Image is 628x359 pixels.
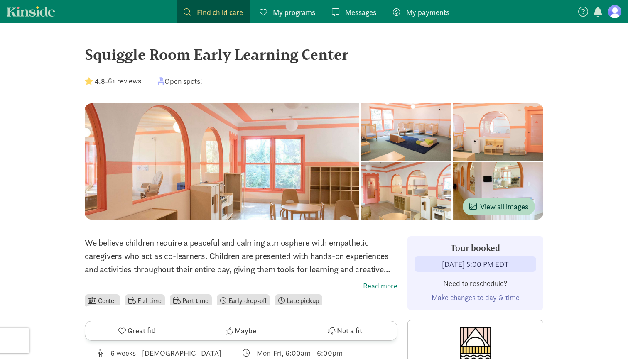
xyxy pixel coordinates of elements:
[85,281,397,291] label: Read more
[85,43,543,66] div: Squiggle Room Early Learning Center
[108,75,141,86] button: 61 reviews
[469,201,528,212] span: View all images
[415,243,536,253] h3: Tour booked
[275,294,322,308] li: Late pickup
[241,347,388,359] div: Class schedule
[85,76,141,87] div: -
[293,321,397,340] button: Not a fit
[273,7,315,18] span: My programs
[85,294,120,308] li: Center
[158,76,202,87] div: Open spots!
[406,7,449,18] span: My payments
[197,7,243,18] span: Find child care
[432,293,520,302] a: Make changes to day & time
[170,294,211,308] li: Part time
[7,6,55,17] a: Kinside
[442,259,509,270] div: [DATE] 5:00 PM EDT
[257,347,343,359] div: Mon-Fri, 6:00am - 6:00pm
[217,294,270,308] li: Early drop-off
[415,278,536,288] p: Need to reschedule?
[85,321,189,340] button: Great fit!
[235,325,256,336] span: Maybe
[95,347,241,359] div: Age range for children that this provider cares for
[125,294,165,308] li: Full time
[128,325,156,336] span: Great fit!
[85,236,397,276] p: We believe children require a peaceful and calming atmosphere with empathetic caregivers who act ...
[95,76,105,86] strong: 4.8
[463,198,535,215] button: View all images
[189,321,293,340] button: Maybe
[345,7,376,18] span: Messages
[337,325,362,336] span: Not a fit
[110,347,221,359] div: 6 weeks - [DEMOGRAPHIC_DATA]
